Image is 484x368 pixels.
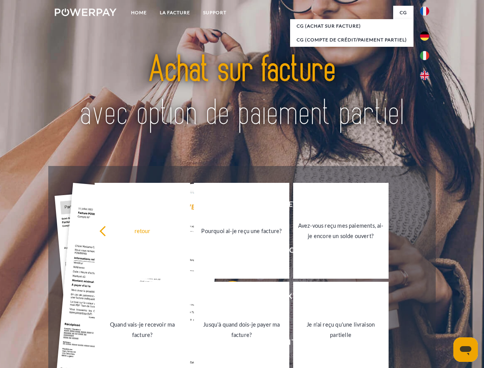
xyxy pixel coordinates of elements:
img: de [420,31,429,41]
div: Quand vais-je recevoir ma facture? [99,319,185,340]
a: CG [393,6,413,20]
div: Pourquoi ai-je reçu une facture? [199,225,285,236]
a: Home [125,6,153,20]
a: LA FACTURE [153,6,197,20]
a: Avez-vous reçu mes paiements, ai-je encore un solde ouvert? [293,183,389,279]
a: CG (achat sur facture) [290,19,413,33]
img: title-powerpay_fr.svg [73,37,411,147]
img: fr [420,7,429,16]
img: it [420,51,429,60]
iframe: Bouton de lancement de la fenêtre de messagerie [453,337,478,362]
div: Avez-vous reçu mes paiements, ai-je encore un solde ouvert? [298,220,384,241]
a: CG (Compte de crédit/paiement partiel) [290,33,413,47]
a: Support [197,6,233,20]
div: Jusqu'à quand dois-je payer ma facture? [199,319,285,340]
div: retour [99,225,185,236]
img: logo-powerpay-white.svg [55,8,116,16]
div: Je n'ai reçu qu'une livraison partielle [298,319,384,340]
img: en [420,71,429,80]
